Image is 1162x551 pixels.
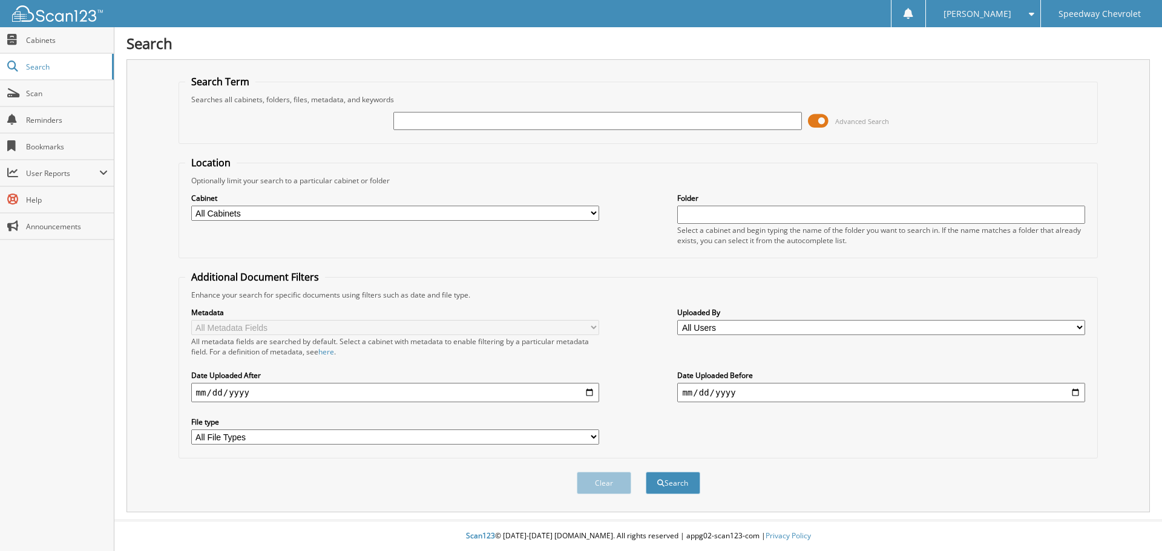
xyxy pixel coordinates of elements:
[26,168,99,178] span: User Reports
[677,225,1085,246] div: Select a cabinet and begin typing the name of the folder you want to search in. If the name match...
[677,193,1085,203] label: Folder
[185,94,1092,105] div: Searches all cabinets, folders, files, metadata, and keywords
[466,530,495,541] span: Scan123
[126,33,1150,53] h1: Search
[944,10,1011,18] span: [PERSON_NAME]
[191,193,599,203] label: Cabinet
[577,472,631,494] button: Clear
[835,117,889,126] span: Advanced Search
[191,370,599,380] label: Date Uploaded After
[677,383,1085,402] input: end
[191,336,599,357] div: All metadata fields are searched by default. Select a cabinet with metadata to enable filtering b...
[191,383,599,402] input: start
[185,75,255,88] legend: Search Term
[26,115,108,125] span: Reminders
[646,472,700,494] button: Search
[1059,10,1141,18] span: Speedway Chevrolet
[185,175,1092,186] div: Optionally limit your search to a particular cabinet or folder
[318,347,334,357] a: here
[26,62,106,72] span: Search
[114,521,1162,551] div: © [DATE]-[DATE] [DOMAIN_NAME]. All rights reserved | appg02-scan123-com |
[26,88,108,99] span: Scan
[26,142,108,152] span: Bookmarks
[12,5,103,22] img: scan123-logo-white.svg
[677,370,1085,380] label: Date Uploaded Before
[677,307,1085,318] label: Uploaded By
[766,530,811,541] a: Privacy Policy
[191,417,599,427] label: File type
[26,195,108,205] span: Help
[185,156,237,169] legend: Location
[185,270,325,284] legend: Additional Document Filters
[191,307,599,318] label: Metadata
[26,35,108,45] span: Cabinets
[26,221,108,232] span: Announcements
[185,290,1092,300] div: Enhance your search for specific documents using filters such as date and file type.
